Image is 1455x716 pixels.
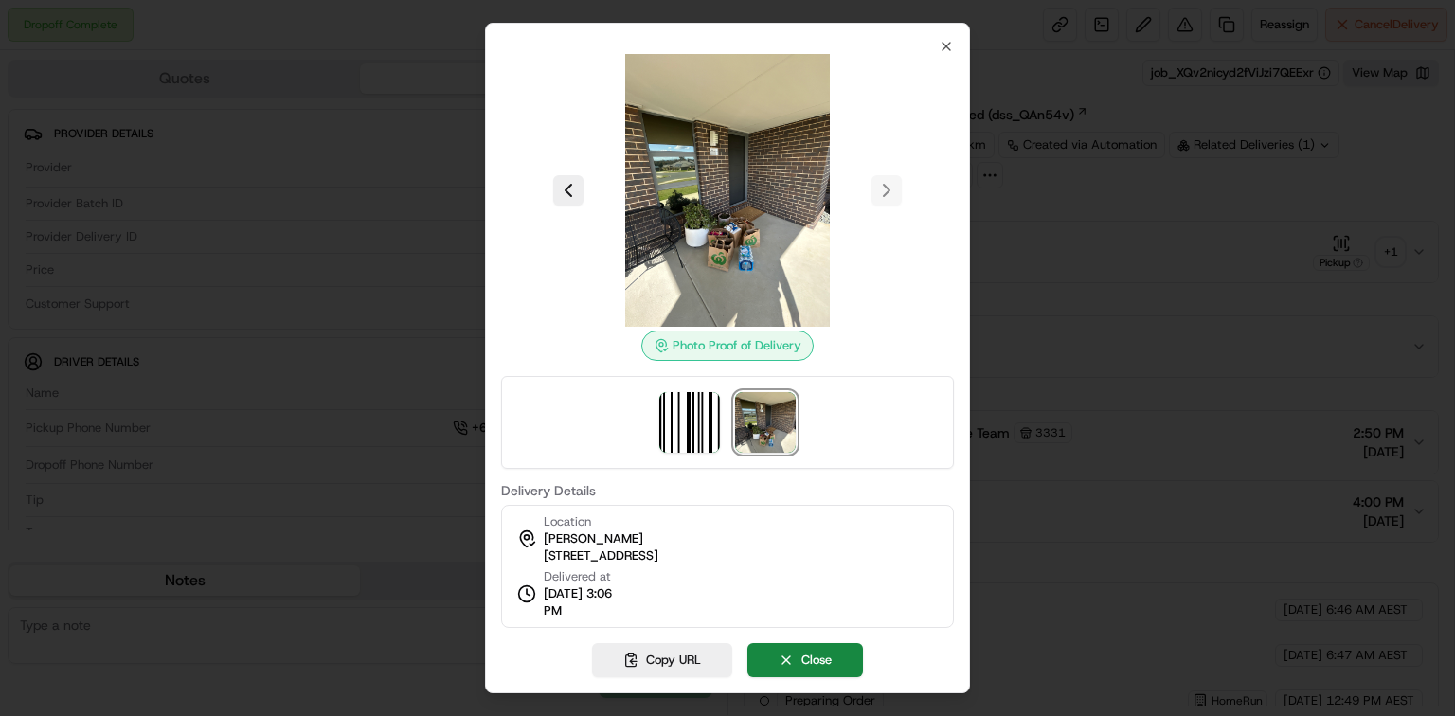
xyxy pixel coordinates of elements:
[659,392,720,453] img: barcode_scan_on_pickup image
[735,392,796,453] img: photo_proof_of_delivery image
[544,568,631,585] span: Delivered at
[501,484,954,497] label: Delivery Details
[544,585,631,619] span: [DATE] 3:06 PM
[747,643,863,677] button: Close
[641,331,814,361] div: Photo Proof of Delivery
[544,513,591,530] span: Location
[544,547,658,564] span: [STREET_ADDRESS]
[591,54,864,327] img: photo_proof_of_delivery image
[592,643,732,677] button: Copy URL
[544,530,643,547] span: [PERSON_NAME]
